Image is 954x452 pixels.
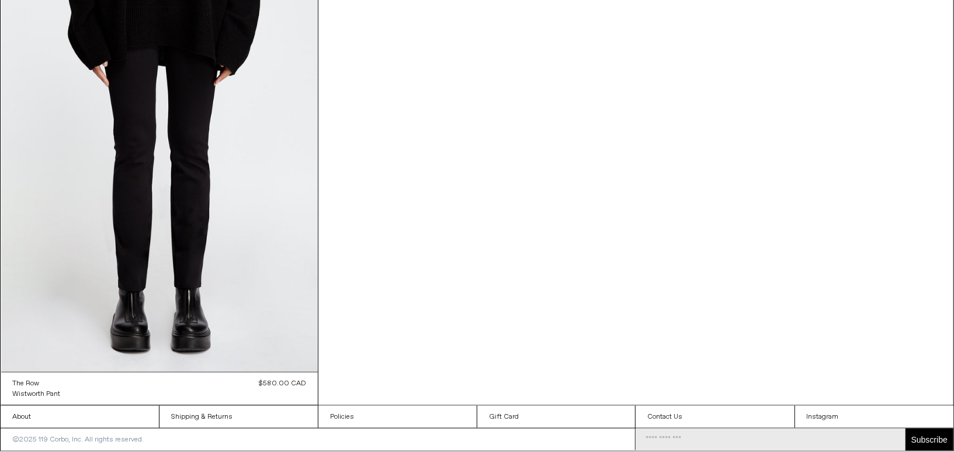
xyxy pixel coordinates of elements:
a: About [1,406,159,428]
div: Wistworth Pant [13,389,61,399]
a: Contact Us [636,406,795,428]
a: Gift Card [477,406,636,428]
a: Wistworth Pant [13,389,61,399]
a: The Row [13,378,61,389]
button: Subscribe [906,429,953,451]
div: $580.00 CAD [259,378,306,389]
a: Policies [318,406,477,428]
a: Instagram [795,406,953,428]
div: The Row [13,379,40,389]
p: ©2025 119 Corbo, Inc. All rights reserved. [1,429,155,451]
a: Shipping & Returns [159,406,318,428]
input: Email Address [636,429,905,451]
